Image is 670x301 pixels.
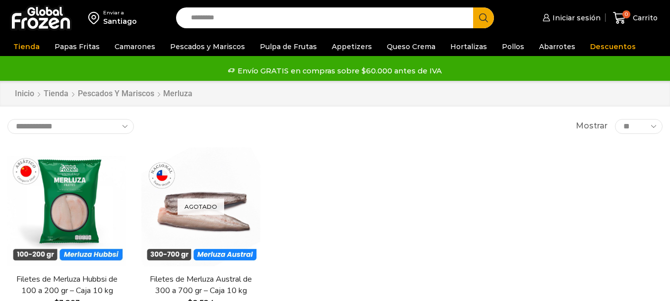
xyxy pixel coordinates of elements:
a: Hortalizas [445,37,492,56]
a: Papas Fritas [50,37,105,56]
a: Queso Crema [382,37,440,56]
a: Tienda [43,88,69,100]
a: Tienda [8,37,45,56]
div: Santiago [103,16,137,26]
a: Pulpa de Frutas [255,37,322,56]
a: Abarrotes [534,37,580,56]
a: 0 Carrito [610,6,660,30]
a: Pescados y Mariscos [77,88,155,100]
img: address-field-icon.svg [88,9,103,26]
a: Descuentos [585,37,641,56]
div: Enviar a [103,9,137,16]
span: Mostrar [576,120,608,132]
a: Camarones [110,37,160,56]
nav: Breadcrumb [14,88,192,100]
select: Pedido de la tienda [7,119,134,134]
a: Iniciar sesión [540,8,601,28]
span: Carrito [630,13,658,23]
a: Inicio [14,88,35,100]
span: Iniciar sesión [550,13,601,23]
a: Filetes de Merluza Austral de 300 a 700 gr – Caja 10 kg [147,274,254,297]
a: Pescados y Mariscos [165,37,250,56]
h1: Merluza [163,89,192,98]
a: Appetizers [327,37,377,56]
a: Filetes de Merluza Hubbsi de 100 a 200 gr – Caja 10 kg [13,274,121,297]
a: Pollos [497,37,529,56]
p: Agotado [178,198,224,215]
button: Search button [473,7,494,28]
span: 0 [622,10,630,18]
